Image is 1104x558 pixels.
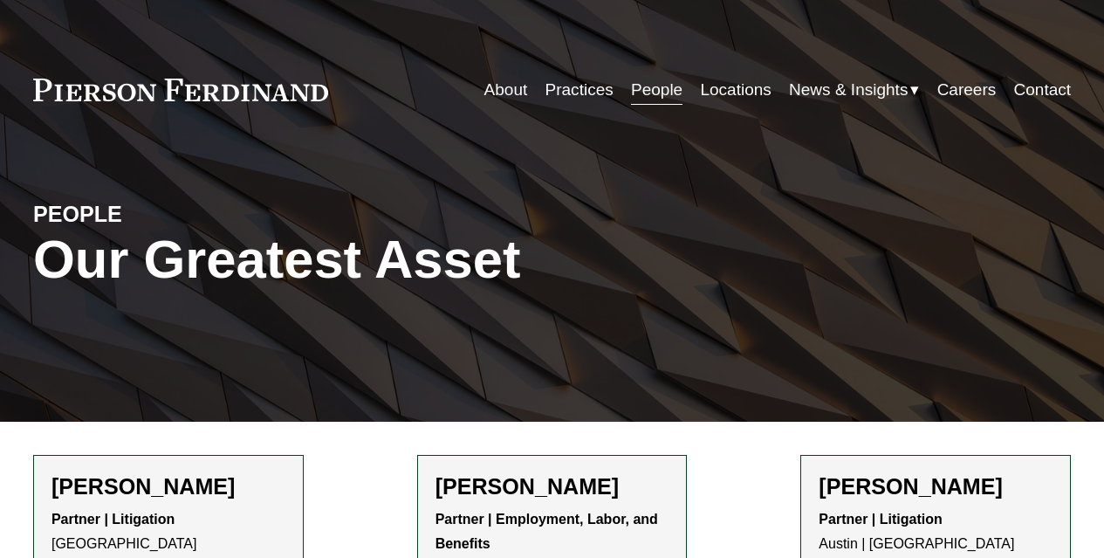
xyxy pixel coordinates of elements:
a: People [631,73,682,107]
h1: Our Greatest Asset [33,229,725,290]
h2: [PERSON_NAME] [51,473,285,499]
a: About [484,73,528,107]
a: Practices [545,73,614,107]
p: Austin | [GEOGRAPHIC_DATA] [819,507,1053,558]
strong: Partner | Employment, Labor, and Benefits [435,512,662,552]
a: folder dropdown [789,73,919,107]
p: [GEOGRAPHIC_DATA] [51,507,285,558]
span: News & Insights [789,75,908,105]
h2: [PERSON_NAME] [435,473,669,499]
a: Careers [937,73,997,107]
h2: [PERSON_NAME] [819,473,1053,499]
h4: PEOPLE [33,201,292,229]
a: Locations [700,73,771,107]
strong: Partner | Litigation [819,512,942,527]
a: Contact [1014,73,1072,107]
strong: Partner | Litigation [51,512,175,527]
